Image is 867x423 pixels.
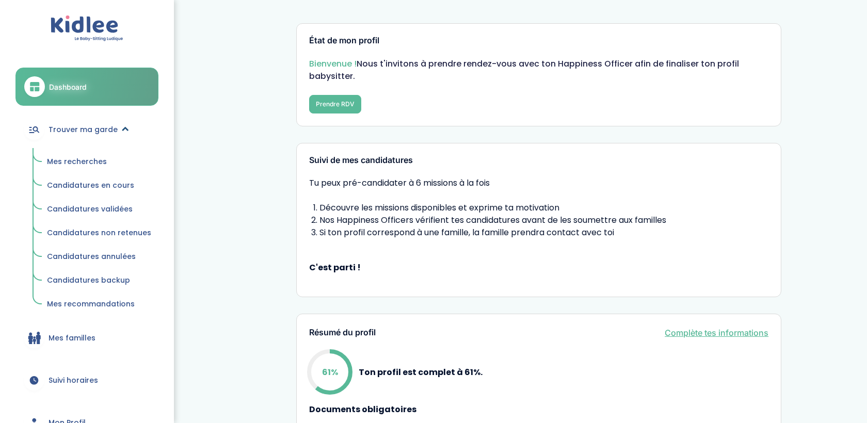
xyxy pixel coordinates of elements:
[51,15,123,42] img: logo.svg
[47,251,136,262] span: Candidatures annulées
[15,362,158,399] a: Suivi horaires
[309,328,376,337] h3: Résumé du profil
[40,200,158,219] a: Candidatures validées
[322,366,338,379] p: 61%
[15,68,158,106] a: Dashboard
[40,247,158,267] a: Candidatures annulées
[40,176,158,196] a: Candidatures en cours
[47,180,134,190] span: Candidatures en cours
[47,204,133,214] span: Candidatures validées
[49,82,87,92] span: Dashboard
[309,262,768,274] strong: C'est parti !
[47,275,130,285] span: Candidatures backup
[15,111,158,148] a: Trouver ma garde
[309,405,768,414] h4: Documents obligatoires
[47,299,135,309] span: Mes recommandations
[40,152,158,172] a: Mes recherches
[49,333,95,344] span: Mes familles
[359,366,483,379] p: Ton profil est complet à 61%.
[40,271,158,290] a: Candidatures backup
[47,156,107,167] span: Mes recherches
[309,156,768,165] h3: Suivi de mes candidatures
[319,226,768,239] li: Si ton profil correspond à une famille, la famille prendra contact avec toi
[665,327,768,339] a: Complète tes informations
[319,202,768,214] li: Découvre les missions disponibles et exprime ta motivation
[309,177,768,189] span: Tu peux pré-candidater à 6 missions à la fois
[47,227,151,238] span: Candidatures non retenues
[49,375,98,386] span: Suivi horaires
[309,95,361,113] button: Prendre RDV
[49,124,118,135] span: Trouver ma garde
[319,214,768,226] li: Nos Happiness Officers vérifient tes candidatures avant de les soumettre aux familles
[40,223,158,243] a: Candidatures non retenues
[309,58,768,83] p: Nous t'invitons à prendre rendez-vous avec ton Happiness Officer afin de finaliser ton profil bab...
[309,36,768,45] h3: État de mon profil
[40,295,158,314] a: Mes recommandations
[309,58,357,70] span: Bienvenue !
[15,319,158,356] a: Mes familles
